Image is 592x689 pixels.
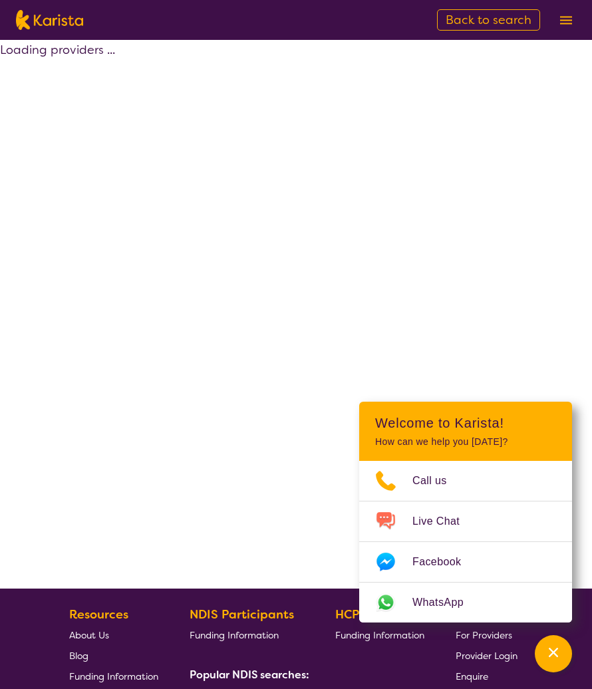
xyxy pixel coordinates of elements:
span: Live Chat [412,511,476,531]
span: About Us [69,629,109,641]
span: Provider Login [456,650,518,662]
a: Provider Login [456,645,518,666]
b: Resources [69,607,128,622]
a: Funding Information [190,624,304,645]
a: Blog [69,645,158,666]
span: WhatsApp [412,593,480,613]
span: Facebook [412,552,477,572]
a: About Us [69,624,158,645]
span: Funding Information [190,629,279,641]
span: Call us [412,471,463,491]
a: Back to search [437,9,540,31]
a: Funding Information [335,624,424,645]
a: Funding Information [69,666,158,686]
h2: Welcome to Karista! [375,415,556,431]
span: Funding Information [335,629,424,641]
span: Back to search [446,12,531,28]
img: Karista logo [16,10,83,30]
span: Blog [69,650,88,662]
b: Popular NDIS searches: [190,668,309,682]
div: Channel Menu [359,402,572,622]
button: Channel Menu [535,635,572,672]
a: Enquire [456,666,518,686]
span: For Providers [456,629,512,641]
a: For Providers [456,624,518,645]
img: menu [560,16,572,25]
a: Web link opens in a new tab. [359,583,572,622]
span: Funding Information [69,670,158,682]
b: NDIS Participants [190,607,294,622]
span: Enquire [456,670,488,682]
b: HCP Recipients [335,607,424,622]
p: How can we help you [DATE]? [375,436,556,448]
ul: Choose channel [359,461,572,622]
